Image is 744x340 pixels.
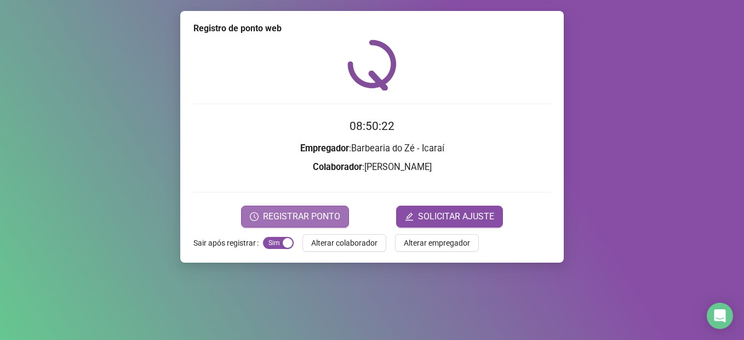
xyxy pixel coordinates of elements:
button: Alterar empregador [395,234,479,252]
h3: : Barbearia do Zé - Icaraí [193,141,551,156]
span: edit [405,212,414,221]
div: Registro de ponto web [193,22,551,35]
label: Sair após registrar [193,234,263,252]
button: Alterar colaborador [302,234,386,252]
span: Alterar colaborador [311,237,377,249]
span: SOLICITAR AJUSTE [418,210,494,223]
span: REGISTRAR PONTO [263,210,340,223]
span: Alterar empregador [404,237,470,249]
div: Open Intercom Messenger [707,303,733,329]
strong: Colaborador [313,162,362,172]
time: 08:50:22 [350,120,394,133]
button: REGISTRAR PONTO [241,206,349,228]
strong: Empregador [300,143,349,154]
img: QRPoint [347,39,397,90]
h3: : [PERSON_NAME] [193,160,551,174]
span: clock-circle [250,212,259,221]
button: editSOLICITAR AJUSTE [396,206,503,228]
